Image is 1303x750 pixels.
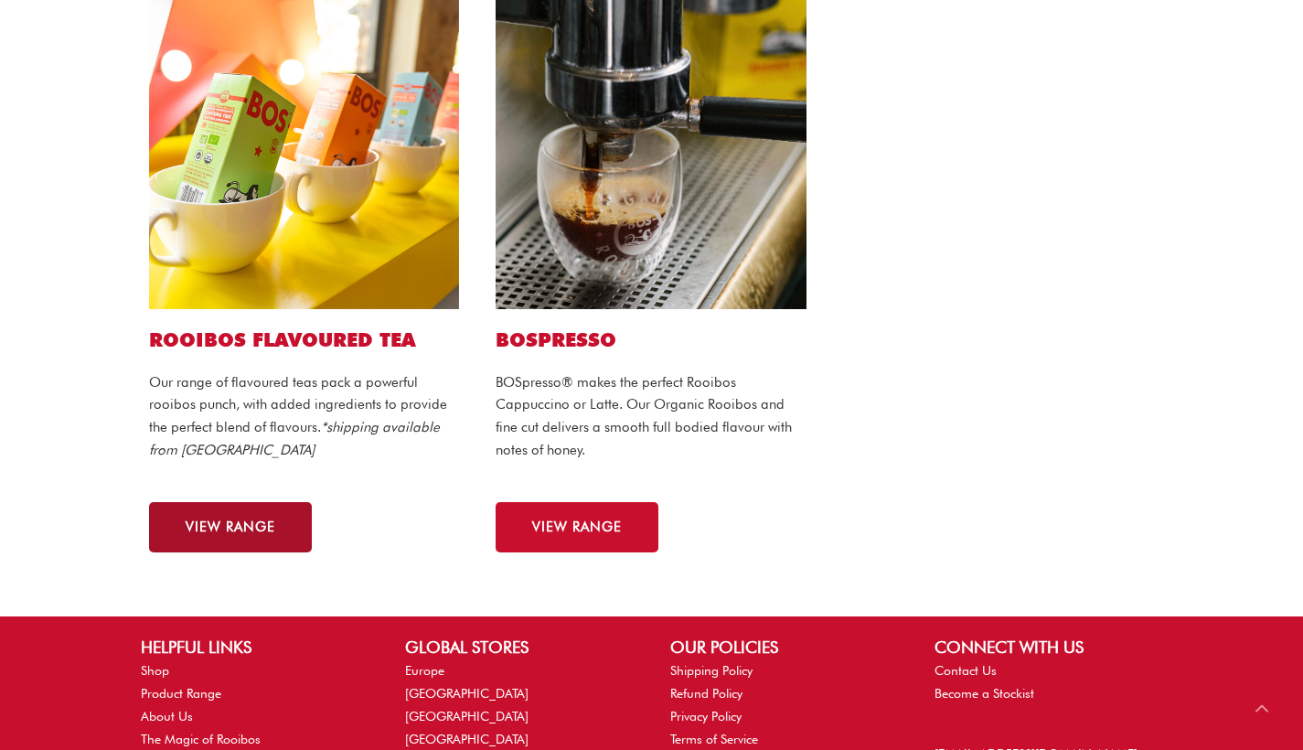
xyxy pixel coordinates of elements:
a: Privacy Policy [670,709,742,723]
a: Europe [405,663,444,678]
span: VIEW RANGE [186,520,275,534]
a: Contact Us [935,663,997,678]
a: VIEW RANGE [496,502,658,552]
a: About Us [141,709,193,723]
em: *shipping available from [GEOGRAPHIC_DATA] [149,419,440,458]
a: Terms of Service [670,732,758,746]
a: [GEOGRAPHIC_DATA] [405,709,529,723]
a: Refund Policy [670,686,742,701]
a: The Magic of Rooibos [141,732,261,746]
span: Our range of flavoured teas pack a powerful rooibos punch, with added ingredients to provide the ... [149,374,447,458]
a: [GEOGRAPHIC_DATA] [405,732,529,746]
a: Become a Stockist [935,686,1034,701]
h2: OUR POLICIES [670,635,898,659]
p: BOSpresso® makes the perfect Rooibos Cappuccino or Latte. Our Organic Rooibos and fine cut delive... [496,371,806,462]
a: [GEOGRAPHIC_DATA] [405,686,529,701]
h2: BOSPRESSO [496,327,806,352]
h2: HELPFUL LINKS [141,635,368,659]
a: Product Range [141,686,221,701]
span: VIEW RANGE [532,520,622,534]
h2: ROOIBOS FLAVOURED TEA [149,327,460,352]
a: Shipping Policy [670,663,753,678]
nav: CONNECT WITH US [935,659,1162,705]
h2: GLOBAL STORES [405,635,633,659]
h2: CONNECT WITH US [935,635,1162,659]
a: Shop [141,663,169,678]
a: VIEW RANGE [149,502,312,552]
